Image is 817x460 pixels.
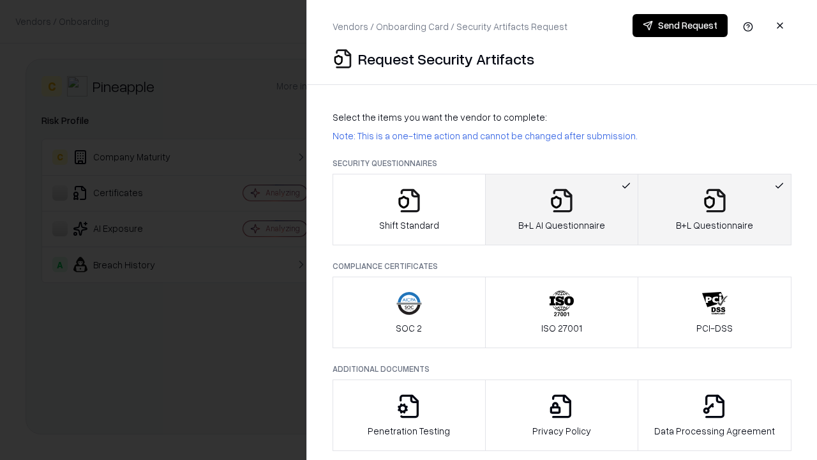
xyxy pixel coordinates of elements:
button: Data Processing Agreement [638,379,791,451]
button: Penetration Testing [333,379,486,451]
p: SOC 2 [396,321,422,335]
p: Compliance Certificates [333,261,791,272]
p: Additional Documents [333,364,791,374]
p: Request Security Artifacts [358,49,534,69]
p: Note: This is a one-time action and cannot be changed after submission. [333,129,791,142]
p: B+L Questionnaire [676,218,753,232]
p: B+L AI Questionnaire [518,218,605,232]
button: Privacy Policy [485,379,639,451]
p: Select the items you want the vendor to complete: [333,111,791,124]
button: Send Request [633,14,728,37]
p: Penetration Testing [368,424,450,438]
button: Shift Standard [333,174,486,245]
p: Vendors / Onboarding Card / Security Artifacts Request [333,20,567,33]
p: Data Processing Agreement [654,424,775,438]
button: PCI-DSS [638,277,791,348]
button: SOC 2 [333,277,486,348]
button: ISO 27001 [485,277,639,348]
button: B+L AI Questionnaire [485,174,639,245]
button: B+L Questionnaire [638,174,791,245]
p: ISO 27001 [541,321,582,335]
p: Shift Standard [379,218,439,232]
p: Security Questionnaires [333,158,791,169]
p: Privacy Policy [532,424,591,438]
p: PCI-DSS [696,321,733,335]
